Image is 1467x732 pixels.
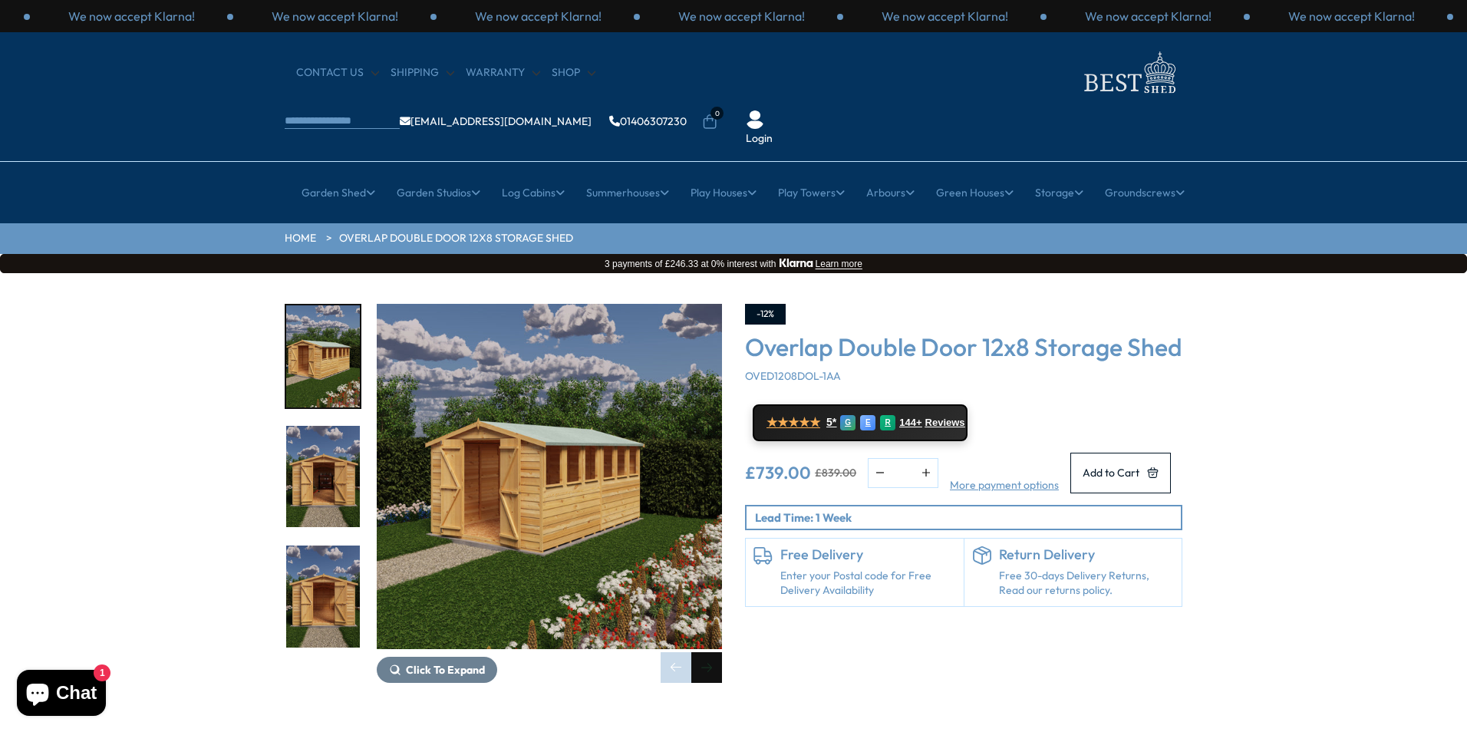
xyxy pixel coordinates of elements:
[12,670,110,720] inbox-online-store-chat: Shopify online store chat
[285,304,361,409] div: 1 / 23
[296,65,379,81] a: CONTACT US
[286,546,360,648] img: OverlapValueDDOORAPEX_WINS_12X8_GARDEN_endopen_200x200.jpg
[339,231,573,246] a: Overlap Double Door 12x8 Storage Shed
[745,369,841,383] span: OVED1208DOL-1AA
[746,110,764,129] img: User Icon
[286,305,360,407] img: OverlapValueDDOORAPEX_WINS_12X8_GARDEN_RHOPEN_200x200.jpg
[552,65,595,81] a: Shop
[925,417,965,429] span: Reviews
[999,546,1175,563] h6: Return Delivery
[860,415,875,430] div: E
[502,173,565,212] a: Log Cabins
[780,569,956,598] a: Enter your Postal code for Free Delivery Availability
[899,417,921,429] span: 144+
[766,415,820,430] span: ★★★★★
[272,8,398,25] p: We now accept Klarna!
[678,8,805,25] p: We now accept Klarna!
[437,8,640,25] div: 2 / 3
[1105,173,1185,212] a: Groundscrews
[400,116,592,127] a: [EMAIL_ADDRESS][DOMAIN_NAME]
[1085,8,1212,25] p: We now accept Klarna!
[710,107,724,120] span: 0
[1035,173,1083,212] a: Storage
[840,415,855,430] div: G
[882,8,1008,25] p: We now accept Klarna!
[30,8,233,25] div: 3 / 3
[397,173,480,212] a: Garden Studios
[68,8,195,25] p: We now accept Klarna!
[1070,453,1171,493] button: Add to Cart
[1083,467,1139,478] span: Add to Cart
[950,478,1059,493] a: More payment options
[377,657,497,683] button: Click To Expand
[377,304,722,649] img: Overlap Double Door 12x8 Storage Shed
[661,652,691,683] div: Previous slide
[1250,8,1453,25] div: 3 / 3
[815,467,856,478] del: £839.00
[377,304,722,683] div: 1 / 23
[233,8,437,25] div: 1 / 3
[843,8,1047,25] div: 1 / 3
[999,569,1175,598] p: Free 30-days Delivery Returns, Read our returns policy.
[702,114,717,130] a: 0
[406,663,485,677] span: Click To Expand
[1288,8,1415,25] p: We now accept Klarna!
[586,173,669,212] a: Summerhouses
[778,173,845,212] a: Play Towers
[880,415,895,430] div: R
[285,544,361,649] div: 3 / 23
[745,304,786,325] div: -12%
[640,8,843,25] div: 3 / 3
[745,464,811,481] ins: £739.00
[286,426,360,528] img: OverlapValueDDOORAPEX_WINS_12X8_GARDEN_endLife_200x200.jpg
[285,231,316,246] a: HOME
[691,173,757,212] a: Play Houses
[466,65,540,81] a: Warranty
[936,173,1014,212] a: Green Houses
[691,652,722,683] div: Next slide
[302,173,375,212] a: Garden Shed
[866,173,915,212] a: Arbours
[1075,48,1182,97] img: logo
[1047,8,1250,25] div: 2 / 3
[609,116,687,127] a: 01406307230
[745,332,1182,361] h3: Overlap Double Door 12x8 Storage Shed
[285,424,361,529] div: 2 / 23
[746,131,773,147] a: Login
[780,546,956,563] h6: Free Delivery
[391,65,454,81] a: Shipping
[755,509,1181,526] p: Lead Time: 1 Week
[475,8,602,25] p: We now accept Klarna!
[753,404,968,441] a: ★★★★★ 5* G E R 144+ Reviews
